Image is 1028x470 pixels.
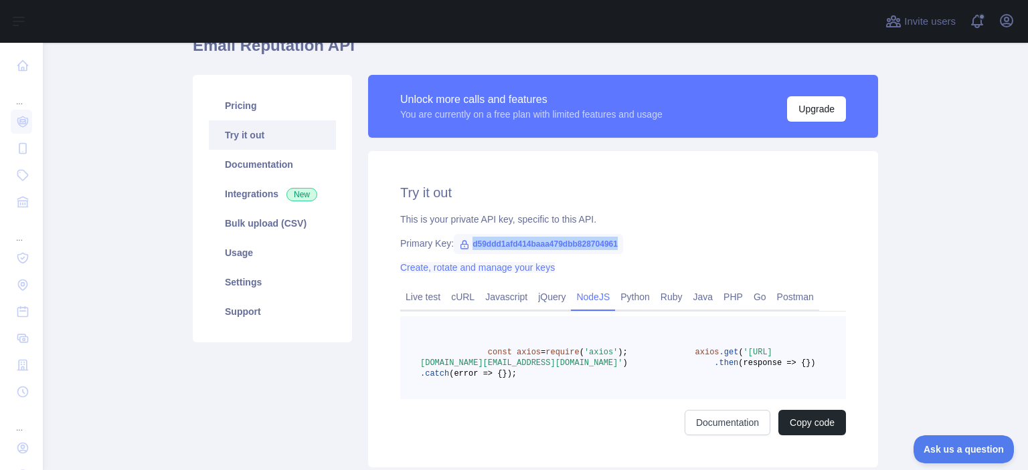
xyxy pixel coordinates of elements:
a: Documentation [209,150,336,179]
span: New [286,188,317,201]
div: ... [11,406,32,433]
button: Upgrade [787,96,846,122]
a: Try it out [209,120,336,150]
span: ( [580,348,584,357]
span: ( [738,348,743,357]
span: d59ddd1afd414baaa479dbb828704961 [454,234,623,254]
a: Live test [400,286,446,308]
a: Pricing [209,91,336,120]
a: Go [748,286,772,308]
div: This is your private API key, specific to this API. [400,213,846,226]
a: Support [209,297,336,326]
a: Javascript [480,286,533,308]
a: Python [615,286,655,308]
a: jQuery [533,286,571,308]
span: (response => { [738,358,806,368]
span: Invite users [904,14,956,29]
span: ); [618,348,627,357]
div: You are currently on a free plan with limited features and usage [400,108,663,121]
span: axios [695,348,719,357]
a: cURL [446,286,480,308]
a: Postman [772,286,819,308]
span: (error => { [449,369,502,378]
span: .get [719,348,739,357]
span: .catch [420,369,449,378]
span: axios [517,348,541,357]
div: ... [11,217,32,243]
iframe: Toggle Customer Support [914,435,1015,463]
div: Primary Key: [400,237,846,250]
h2: Try it out [400,183,846,202]
a: Ruby [655,286,688,308]
a: PHP [718,286,748,308]
span: }) [806,358,815,368]
span: .then [714,358,738,368]
a: NodeJS [571,286,615,308]
span: require [545,348,579,357]
span: }); [502,369,517,378]
button: Copy code [778,410,846,435]
div: ... [11,80,32,107]
a: Usage [209,238,336,267]
a: Create, rotate and manage your keys [400,262,555,273]
span: 'axios' [584,348,618,357]
a: Documentation [685,410,770,435]
span: = [541,348,545,357]
a: Java [688,286,719,308]
span: const [488,348,512,357]
div: Unlock more calls and features [400,92,663,108]
h1: Email Reputation API [193,35,878,67]
a: Settings [209,267,336,297]
a: Bulk upload (CSV) [209,209,336,238]
a: Integrations New [209,179,336,209]
span: ) [622,358,627,368]
button: Invite users [883,11,958,32]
